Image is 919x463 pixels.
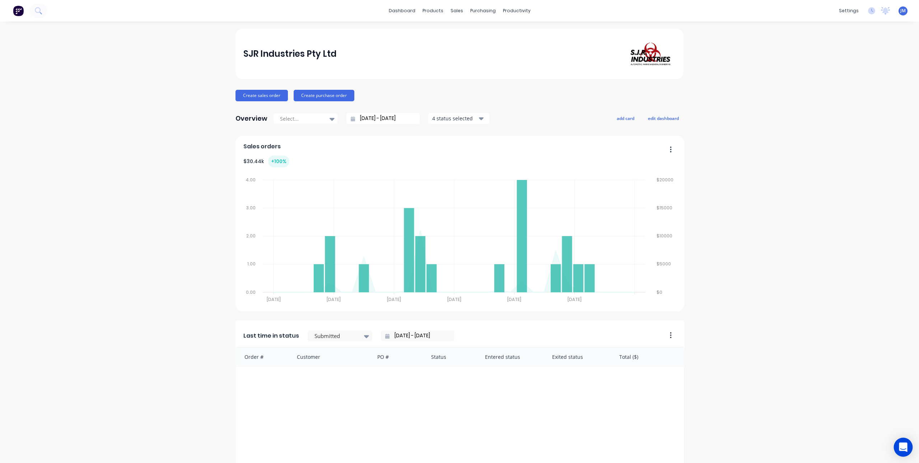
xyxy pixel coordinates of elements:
div: Overview [235,111,267,126]
button: Create sales order [235,90,288,101]
tspan: [DATE] [266,296,280,302]
div: purchasing [467,5,499,16]
div: + 100 % [268,156,289,167]
div: Open Intercom Messenger [894,438,913,457]
div: PO # [370,347,424,366]
input: Filter by date [389,330,451,341]
tspan: $0 [657,289,663,295]
span: Sales orders [243,142,281,151]
div: Customer [290,347,370,366]
tspan: [DATE] [447,296,461,302]
img: Factory [13,5,24,16]
tspan: 0.00 [246,289,256,295]
span: JM [900,8,906,14]
a: dashboard [385,5,419,16]
tspan: 3.00 [246,205,256,211]
tspan: $5000 [657,261,671,267]
tspan: 4.00 [246,177,256,183]
img: SJR Industries Pty Ltd [625,39,676,69]
tspan: $20000 [657,177,674,183]
tspan: [DATE] [327,296,341,302]
div: SJR Industries Pty Ltd [243,47,337,61]
button: 4 status selected [428,113,489,124]
tspan: 2.00 [246,233,256,239]
tspan: 1.00 [247,261,256,267]
button: add card [612,114,639,123]
div: sales [447,5,467,16]
tspan: [DATE] [508,296,522,302]
div: settings [835,5,862,16]
div: Entered status [478,347,545,366]
div: Total ($) [612,347,684,366]
tspan: [DATE] [568,296,582,302]
div: productivity [499,5,534,16]
div: Status [424,347,478,366]
span: Last time in status [243,332,299,340]
tspan: [DATE] [387,296,401,302]
div: products [419,5,447,16]
button: Create purchase order [294,90,354,101]
button: edit dashboard [643,114,684,123]
tspan: $10000 [657,233,673,239]
div: 4 status selected [432,115,477,122]
div: $ 30.44k [243,156,289,167]
div: Exited status [545,347,612,366]
div: Order # [236,347,290,366]
tspan: $15000 [657,205,673,211]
